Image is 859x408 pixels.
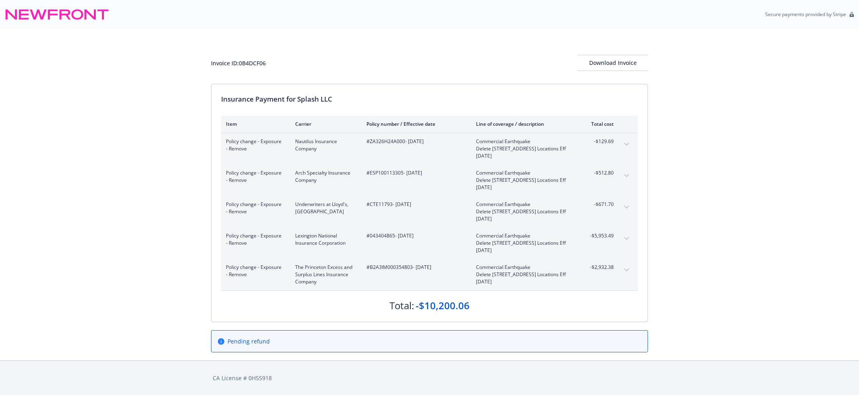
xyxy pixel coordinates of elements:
[295,264,354,285] span: The Princeton Excess and Surplus Lines Insurance Company
[295,169,354,184] span: Arch Specialty Insurance Company
[620,232,633,245] button: expand content
[211,59,266,67] div: Invoice ID: 0B4DCF06
[584,121,614,127] div: Total cost
[221,196,638,227] div: Policy change - Exposure - RemoveUnderwriters at Lloyd's, [GEOGRAPHIC_DATA]#CTE11793- [DATE]Comme...
[226,201,282,215] span: Policy change - Exposure - Remove
[295,232,354,247] span: Lexington National Insurance Corporation
[476,145,571,160] span: Delete [STREET_ADDRESS] Locations Eff [DATE]
[295,138,354,152] span: Nautilus Insurance Company
[476,208,571,223] span: Delete [STREET_ADDRESS] Locations Eff [DATE]
[295,201,354,215] span: Underwriters at Lloyd's, [GEOGRAPHIC_DATA]
[366,264,463,271] span: #B2A3IM000354803 - [DATE]
[584,264,614,271] span: -$2,932.38
[584,138,614,145] span: -$129.69
[366,201,463,208] span: #CTE11793 - [DATE]
[221,133,638,164] div: Policy change - Exposure - RemoveNautilus Insurance Company#ZA326H24A000- [DATE]Commercial Earthq...
[226,121,282,127] div: Item
[584,201,614,208] span: -$671.70
[226,264,282,278] span: Policy change - Exposure - Remove
[221,94,638,104] div: Insurance Payment for Splash LLC
[476,264,571,285] span: Commercial EarthquakeDelete [STREET_ADDRESS] Locations Eff [DATE]
[620,201,633,214] button: expand content
[226,138,282,152] span: Policy change - Exposure - Remove
[476,169,571,191] span: Commercial EarthquakeDelete [STREET_ADDRESS] Locations Eff [DATE]
[366,121,463,127] div: Policy number / Effective date
[476,239,571,254] span: Delete [STREET_ADDRESS] Locations Eff [DATE]
[476,201,571,208] span: Commercial Earthquake
[476,264,571,271] span: Commercial Earthquake
[389,299,414,312] div: Total:
[476,232,571,239] span: Commercial Earthquake
[416,299,470,312] div: -$10,200.06
[476,138,571,160] span: Commercial EarthquakeDelete [STREET_ADDRESS] Locations Eff [DATE]
[765,11,846,18] p: Secure payments provided by Stripe
[221,227,638,259] div: Policy change - Exposure - RemoveLexington National Insurance Corporation#043404865- [DATE]Commer...
[366,169,463,177] span: #ESP100113305 - [DATE]
[620,169,633,182] button: expand content
[584,232,614,239] span: -$5,953.49
[366,232,463,239] span: #043404865 - [DATE]
[577,55,648,71] button: Download Invoice
[476,271,571,285] span: Delete [STREET_ADDRESS] Locations Eff [DATE]
[476,232,571,254] span: Commercial EarthquakeDelete [STREET_ADDRESS] Locations Eff [DATE]
[476,138,571,145] span: Commercial Earthquake
[228,337,270,346] span: Pending refund
[620,138,633,151] button: expand content
[295,121,354,127] div: Carrier
[213,374,646,382] div: CA License # 0H55918
[476,177,571,191] span: Delete [STREET_ADDRESS] Locations Eff [DATE]
[620,264,633,277] button: expand content
[221,259,638,290] div: Policy change - Exposure - RemoveThe Princeton Excess and Surplus Lines Insurance Company#B2A3IM0...
[476,201,571,223] span: Commercial EarthquakeDelete [STREET_ADDRESS] Locations Eff [DATE]
[476,121,571,127] div: Line of coverage / description
[584,169,614,177] span: -$512.80
[366,138,463,145] span: #ZA326H24A000 - [DATE]
[226,169,282,184] span: Policy change - Exposure - Remove
[226,232,282,247] span: Policy change - Exposure - Remove
[476,169,571,177] span: Commercial Earthquake
[221,164,638,196] div: Policy change - Exposure - RemoveArch Specialty Insurance Company#ESP100113305- [DATE]Commercial ...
